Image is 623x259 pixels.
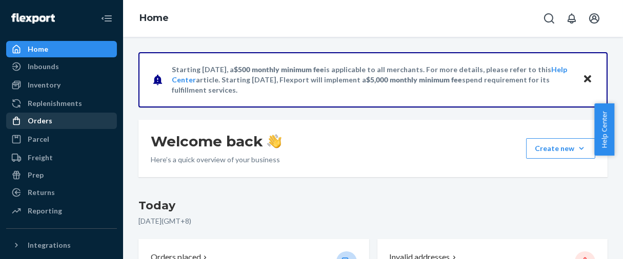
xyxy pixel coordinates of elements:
a: Returns [6,184,117,201]
div: Integrations [28,240,71,250]
button: Open notifications [561,8,582,29]
a: Replenishments [6,95,117,112]
div: Orders [28,116,52,126]
a: Inbounds [6,58,117,75]
a: Orders [6,113,117,129]
p: Here’s a quick overview of your business [151,155,282,165]
span: $5,000 monthly minimum fee [366,75,462,84]
a: Freight [6,149,117,166]
a: Home [6,41,117,57]
button: Create new [526,138,595,159]
button: Open Search Box [539,8,559,29]
div: Parcel [28,134,49,144]
a: Inventory [6,77,117,93]
span: $500 monthly minimum fee [234,65,324,74]
div: Home [28,44,48,54]
button: Close Navigation [96,8,117,29]
a: Prep [6,167,117,183]
ol: breadcrumbs [131,4,177,33]
a: Reporting [6,203,117,219]
p: [DATE] ( GMT+8 ) [138,216,608,226]
div: Inbounds [28,61,59,72]
button: Open account menu [584,8,605,29]
div: Returns [28,187,55,198]
h1: Welcome back [151,132,282,150]
button: Close [581,72,594,87]
div: Reporting [28,206,62,216]
button: Help Center [594,103,614,156]
a: Home [139,12,169,24]
a: Parcel [6,131,117,147]
h3: Today [138,198,608,214]
div: Freight [28,153,53,163]
button: Integrations [6,237,117,253]
div: Prep [28,170,44,180]
p: Starting [DATE], a is applicable to all merchants. For more details, please refer to this article... [172,64,573,95]
img: Flexport logo [11,13,55,24]
div: Inventory [28,80,61,90]
img: hand-wave emoji [267,134,282,148]
div: Replenishments [28,98,82,109]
